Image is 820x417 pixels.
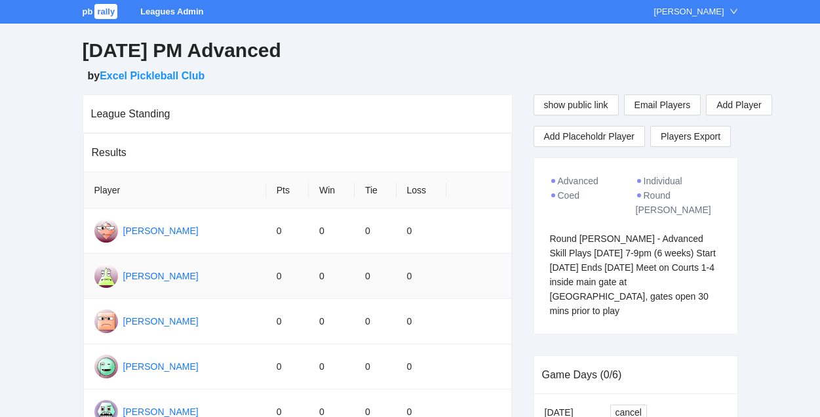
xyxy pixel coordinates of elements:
[266,208,309,254] td: 0
[266,254,309,299] td: 0
[397,299,447,344] td: 0
[266,344,309,389] td: 0
[716,98,761,112] span: Add Player
[397,254,447,299] td: 0
[650,126,731,147] a: Players Export
[550,231,722,318] div: Round [PERSON_NAME] - Advanced Skill Plays [DATE] 7-9pm (6 weeks) Start [DATE] Ends [DATE] Meet o...
[84,172,266,208] th: Player
[94,355,118,378] img: Gravatar for deborah elsasser@gmail.com
[88,68,738,84] h5: by
[309,208,355,254] td: 0
[91,95,504,132] div: League Standing
[309,172,355,208] th: Win
[100,70,205,81] a: Excel Pickleball Club
[94,219,118,243] img: Gravatar for andrew bibler@gmail.com
[544,129,635,144] span: Add Placeholdr Player
[534,94,619,115] button: show public link
[635,98,691,112] span: Email Players
[83,37,738,64] h2: [DATE] PM Advanced
[123,316,199,327] a: [PERSON_NAME]
[355,172,397,208] th: Tie
[140,7,203,16] a: Leagues Admin
[123,226,199,236] a: [PERSON_NAME]
[544,98,608,112] span: show public link
[624,94,701,115] button: Email Players
[355,299,397,344] td: 0
[94,264,118,288] img: Gravatar for danny bell@gmail.com
[123,271,199,281] a: [PERSON_NAME]
[355,254,397,299] td: 0
[706,94,771,115] button: Add Player
[266,172,309,208] th: Pts
[534,126,646,147] button: Add Placeholdr Player
[309,344,355,389] td: 0
[355,208,397,254] td: 0
[355,344,397,389] td: 0
[397,208,447,254] td: 0
[730,7,738,16] span: down
[644,176,682,186] span: Individual
[83,7,120,16] a: pbrally
[94,309,118,333] img: Gravatar for david mcelroy@gmail.com
[94,4,117,19] span: rally
[309,254,355,299] td: 0
[654,5,724,18] div: [PERSON_NAME]
[123,361,199,372] a: [PERSON_NAME]
[542,356,730,393] div: Game Days (0/6)
[123,407,199,417] a: [PERSON_NAME]
[266,299,309,344] td: 0
[397,172,447,208] th: Loss
[558,190,579,201] span: Coed
[309,299,355,344] td: 0
[397,344,447,389] td: 0
[558,176,598,186] span: Advanced
[92,134,503,171] div: Results
[661,127,720,146] span: Players Export
[83,7,93,16] span: pb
